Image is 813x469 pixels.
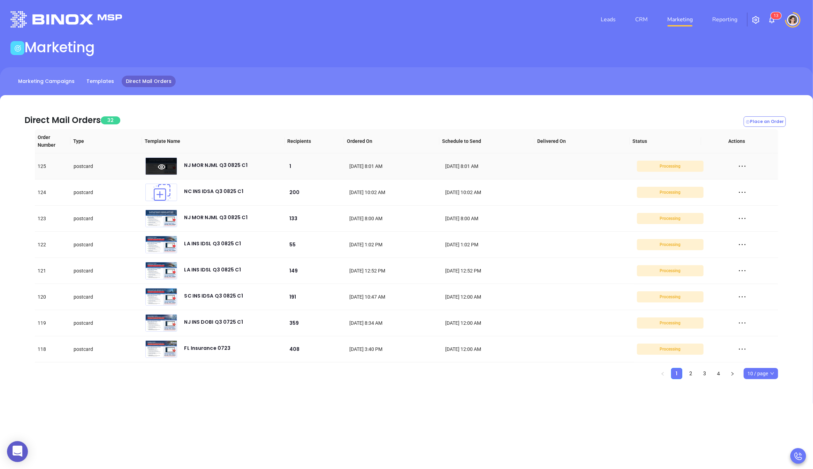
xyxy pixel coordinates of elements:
div: NJ MOR NJML Q3 0825 C1 [184,161,247,175]
span: 1 [774,13,776,18]
div: SC INS IDSA Q3 0825 C1 [184,292,243,306]
div: LA INS IDSL Q3 0825 C1 [184,266,241,279]
span: Processing [639,189,701,196]
div: 125 [38,162,68,170]
div: 120 [38,293,68,301]
div: postcard [74,215,140,222]
sup: 13 [771,12,781,19]
th: Order Number [35,129,70,153]
div: [DATE] 3:40 PM [349,345,440,353]
div: NJ INS DOBI Q3 0725 C1 [184,318,243,332]
div: 149 [289,267,344,275]
div: 133 [289,215,344,222]
div: Page Size [744,368,778,379]
span: 32 [101,116,120,124]
div: [DATE] 8:01 AM [349,162,440,170]
li: 1 [671,368,682,379]
a: Templates [82,76,118,87]
a: Direct Mail Orders [122,76,176,87]
div: postcard [74,189,140,196]
div: 1 [289,162,344,170]
li: 3 [699,368,710,379]
div: postcard [74,241,140,248]
div: 200 [289,189,344,196]
th: Type [70,129,142,153]
div: [DATE] 12:00 AM [445,293,535,301]
span: Processing [639,241,701,248]
img: logo [10,11,122,28]
div: [DATE] 12:00 AM [445,345,535,353]
img: user [787,14,798,25]
span: 3 [776,13,778,18]
img: iconNotification [768,16,776,24]
div: postcard [74,345,140,353]
div: 359 [289,319,344,327]
th: Schedule to Send [439,129,534,153]
span: Processing [639,162,701,170]
a: 3 [699,368,710,379]
div: 123 [38,215,68,222]
button: right [727,368,738,379]
div: [DATE] 10:47 AM [349,293,440,301]
li: Next Page [727,368,738,379]
span: 10 / page [747,368,774,379]
div: [DATE] 12:52 PM [349,267,440,275]
div: FL Insurance 0723 [184,344,230,358]
a: Marketing Campaigns [14,76,79,87]
span: Processing [639,267,701,275]
div: postcard [74,319,140,327]
span: left [661,372,665,376]
li: 2 [685,368,696,379]
div: 118 [38,345,68,353]
span: Processing [639,215,701,222]
a: Leads [598,13,618,26]
li: 4 [713,368,724,379]
div: LA INS IDSL Q3 0825 C1 [184,239,241,253]
th: Status [630,129,701,153]
th: Delivered On [534,129,630,153]
button: left [657,368,668,379]
div: 122 [38,241,68,248]
div: 191 [289,293,344,301]
div: 121 [38,267,68,275]
div: [DATE] 12:00 AM [445,319,535,327]
div: [DATE] 1:02 PM [349,241,440,248]
th: Ordered On [344,129,439,153]
div: NC INS IDSA Q3 0825 C1 [184,187,243,201]
th: Actions [701,129,773,153]
div: [DATE] 1:02 PM [445,241,535,248]
a: 2 [685,368,696,379]
a: Reporting [709,13,740,26]
div: [DATE] 10:02 AM [349,189,440,196]
div: [DATE] 8:34 AM [349,319,440,327]
a: 1 [671,368,682,379]
div: 408 [289,345,344,353]
th: Recipients [285,129,344,153]
a: CRM [632,13,651,26]
div: postcard [74,162,140,170]
div: 119 [38,319,68,327]
span: Processing [639,319,701,327]
div: Direct Mail Orders [24,114,101,126]
th: Template Name [142,129,284,153]
div: NJ MOR NJML Q3 0825 C1 [184,213,247,227]
span: Processing [639,345,701,353]
h1: Marketing [24,39,95,56]
img: iconSetting [752,16,760,24]
span: Processing [639,293,701,301]
div: [DATE] 8:00 AM [445,215,535,222]
button: Place an Order [744,116,786,127]
a: 4 [713,368,724,379]
div: 55 [289,241,344,248]
a: Marketing [664,13,696,26]
div: postcard [74,293,140,301]
div: 124 [38,189,68,196]
div: [DATE] 8:00 AM [349,215,440,222]
div: postcard [74,267,140,275]
span: right [730,372,735,376]
li: Previous Page [657,368,668,379]
div: [DATE] 12:52 PM [445,267,535,275]
div: [DATE] 8:01 AM [445,162,535,170]
div: [DATE] 10:02 AM [445,189,535,196]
